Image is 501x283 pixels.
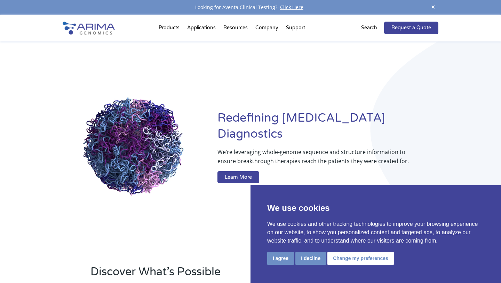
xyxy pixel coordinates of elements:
p: We use cookies and other tracking technologies to improve your browsing experience on our website... [267,220,484,245]
h1: Redefining [MEDICAL_DATA] Diagnostics [217,110,438,147]
a: Click Here [277,4,306,10]
button: Change my preferences [327,252,394,265]
a: Learn More [217,171,259,184]
p: Search [361,23,377,32]
div: Looking for Aventa Clinical Testing? [63,3,438,12]
p: We’re leveraging whole-genome sequence and structure information to ensure breakthrough therapies... [217,147,411,171]
button: I decline [295,252,326,265]
p: We use cookies [267,202,484,214]
button: I agree [267,252,294,265]
img: Arima-Genomics-logo [63,22,115,35]
a: Request a Quote [384,22,438,34]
